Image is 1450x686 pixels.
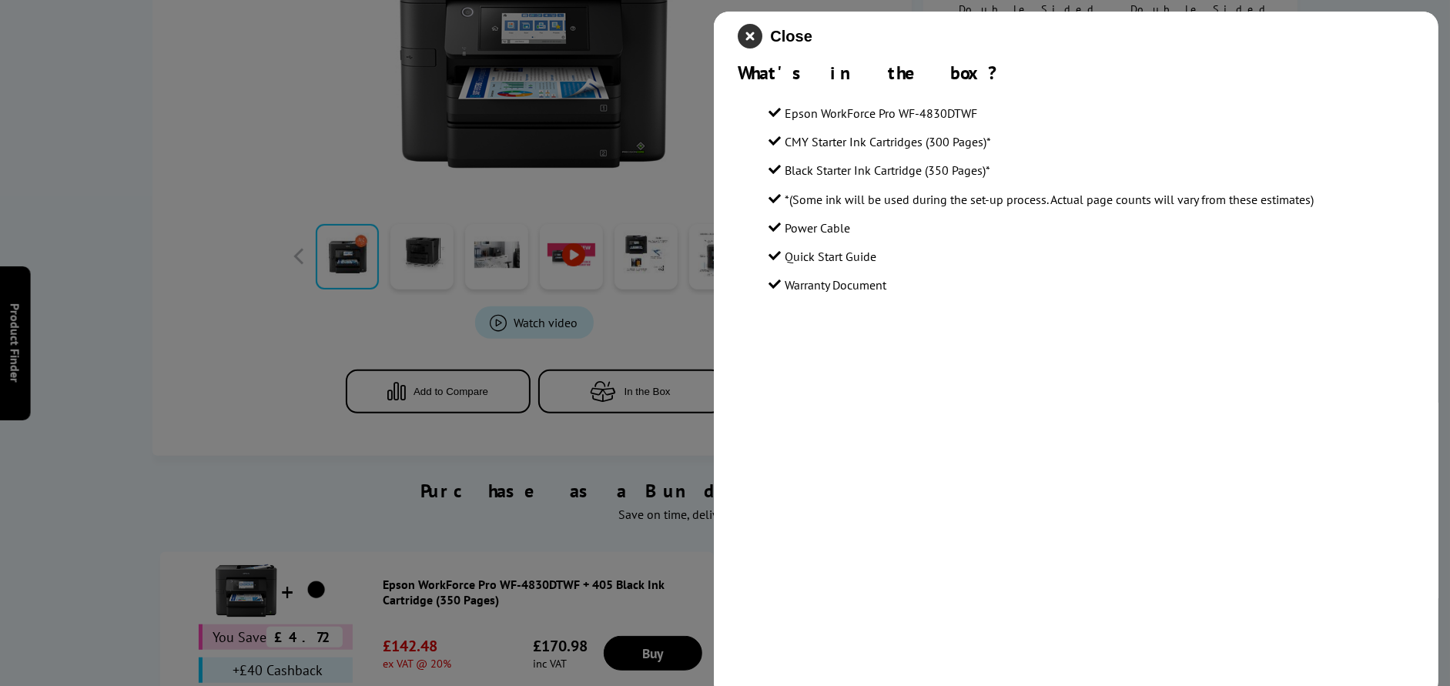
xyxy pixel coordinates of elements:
[785,134,992,149] span: CMY Starter Ink Cartridges (300 Pages)*
[785,105,978,121] span: Epson WorkForce Pro WF-4830DTWF
[785,249,877,264] span: Quick Start Guide
[771,28,812,45] span: Close
[738,61,1415,85] div: What's in the box?
[785,277,887,293] span: Warranty Document
[785,220,851,236] span: Power Cable
[738,24,812,49] button: close modal
[785,192,1314,207] span: *(Some ink will be used during the set-up process. Actual page counts will vary from these estima...
[785,162,991,178] span: Black Starter Ink Cartridge (350 Pages)*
